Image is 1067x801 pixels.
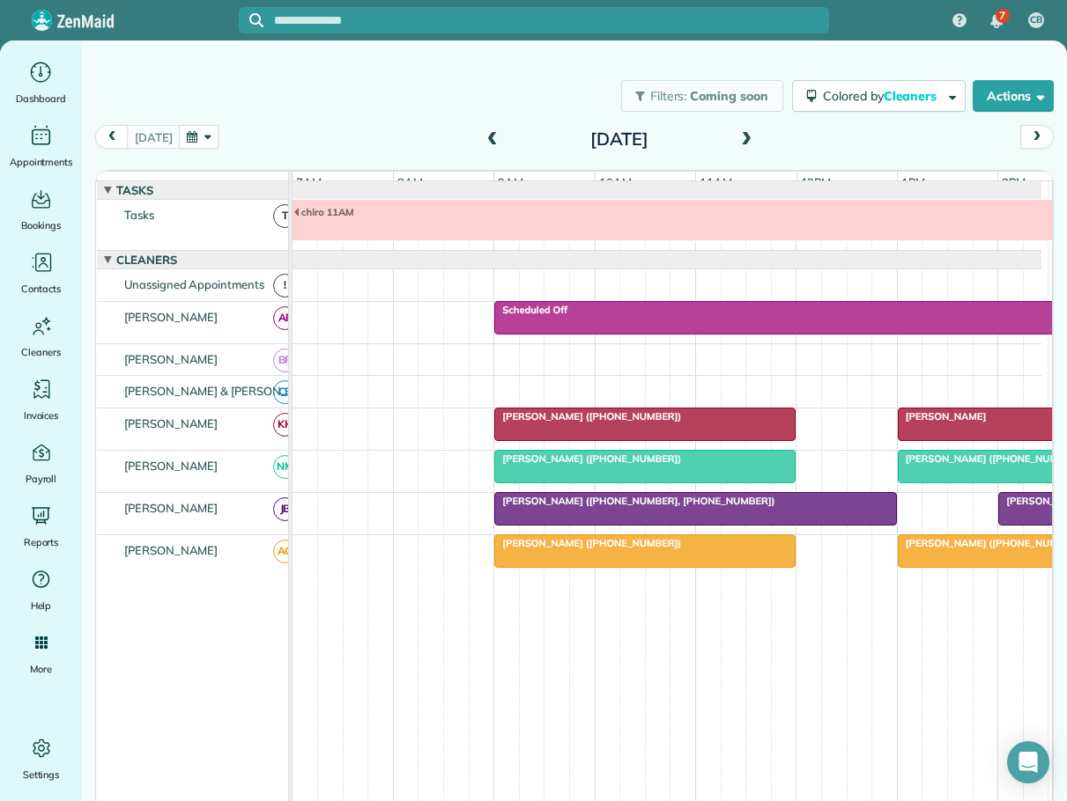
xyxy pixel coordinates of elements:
span: [PERSON_NAME] [897,410,988,423]
span: Unassigned Appointments [121,277,268,291]
svg: Focus search [249,13,263,27]
span: Tasks [121,208,158,222]
span: Tasks [113,183,157,197]
span: 9am [494,175,527,189]
span: Bookings [21,217,62,234]
button: Actions [973,80,1054,112]
span: BR [273,349,297,372]
span: Appointments [10,153,73,171]
a: Cleaners [7,312,75,361]
span: 1pm [898,175,929,189]
button: Colored byCleaners [792,80,966,112]
a: Dashboard [7,58,75,107]
span: 12pm [797,175,835,189]
span: [PERSON_NAME] [121,501,222,515]
span: 7 [999,9,1005,23]
span: JB [273,497,297,521]
a: Reports [7,502,75,551]
span: Colored by [823,88,943,104]
button: next [1020,125,1054,149]
span: [PERSON_NAME] [121,416,222,430]
span: AF [273,306,297,330]
span: 7am [293,175,325,189]
a: Contacts [7,248,75,298]
span: [PERSON_NAME] [121,310,222,324]
span: KH [273,413,297,437]
span: Help [31,597,52,614]
span: Cleaners [21,343,61,361]
span: chiro 11AM [293,206,355,218]
span: [PERSON_NAME] ([PHONE_NUMBER]) [493,452,682,465]
span: 2pm [998,175,1029,189]
button: Focus search [239,13,263,27]
a: Settings [7,734,75,783]
div: 7 unread notifications [978,2,1015,40]
span: ! [273,274,297,298]
span: [PERSON_NAME] [121,459,222,473]
span: Filters: [650,88,687,104]
a: Invoices [7,375,75,424]
span: Cleaners [113,253,181,267]
span: Settings [23,766,60,783]
a: Appointments [7,121,75,171]
span: T [273,204,297,228]
span: 10am [596,175,635,189]
span: Coming soon [690,88,769,104]
span: Scheduled Off [493,304,568,316]
h2: [DATE] [509,129,730,149]
span: Invoices [24,407,59,424]
span: [PERSON_NAME] [121,543,222,557]
span: Payroll [26,470,57,488]
span: [PERSON_NAME] ([PHONE_NUMBER], [PHONE_NUMBER]) [493,495,775,507]
span: [PERSON_NAME] & [PERSON_NAME] [121,384,329,398]
span: [PERSON_NAME] [121,352,222,366]
button: prev [95,125,129,149]
span: CB [1030,13,1042,27]
span: Dashboard [16,90,66,107]
span: Contacts [21,280,61,298]
div: Open Intercom Messenger [1007,741,1049,783]
span: Reports [24,533,59,551]
span: [PERSON_NAME] ([PHONE_NUMBER]) [493,537,682,549]
span: AG [273,540,297,563]
span: [PERSON_NAME] ([PHONE_NUMBER]) [493,410,682,423]
span: 8am [394,175,426,189]
span: 11am [696,175,736,189]
button: [DATE] [127,125,180,149]
span: Cleaners [884,88,940,104]
span: NM [273,455,297,479]
a: Bookings [7,185,75,234]
span: More [30,660,52,678]
span: CB [273,380,297,404]
a: Payroll [7,438,75,488]
a: Help [7,565,75,614]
